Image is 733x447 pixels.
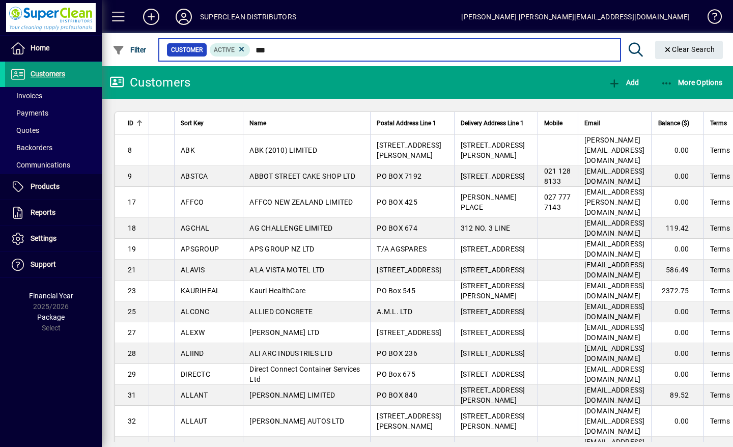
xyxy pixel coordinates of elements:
[584,323,645,342] span: [EMAIL_ADDRESS][DOMAIN_NAME]
[5,122,102,139] a: Quotes
[658,118,689,129] span: Balance ($)
[710,118,727,129] span: Terms
[249,224,332,232] span: AG CHALLENGE LIMITED
[128,118,133,129] span: ID
[377,391,417,399] span: PO BOX 840
[651,385,703,406] td: 89.52
[377,141,441,159] span: [STREET_ADDRESS][PERSON_NAME]
[200,9,296,25] div: SUPERCLEAN DISTRIBUTORS
[584,118,600,129] span: Email
[181,172,208,180] span: ABSTCA
[10,109,48,117] span: Payments
[710,145,730,155] span: Terms
[584,118,645,129] div: Email
[461,266,525,274] span: [STREET_ADDRESS]
[5,200,102,226] a: Reports
[249,146,317,154] span: ABK (2010) LIMITED
[181,370,210,378] span: DIRECTC
[461,328,525,337] span: [STREET_ADDRESS]
[128,224,136,232] span: 18
[31,44,49,52] span: Home
[31,260,56,268] span: Support
[128,328,136,337] span: 27
[128,417,136,425] span: 32
[544,118,572,129] div: Mobile
[181,198,204,206] span: AFFCO
[651,343,703,364] td: 0.00
[210,43,250,57] mat-chip: Activation Status: Active
[181,308,210,316] span: ALCONC
[461,370,525,378] span: [STREET_ADDRESS]
[128,391,136,399] span: 31
[249,245,314,253] span: APS GROUP NZ LTD
[10,92,42,100] span: Invoices
[461,9,690,25] div: [PERSON_NAME] [PERSON_NAME][EMAIL_ADDRESS][DOMAIN_NAME]
[377,172,421,180] span: PO BOX 7192
[10,144,52,152] span: Backorders
[461,118,524,129] span: Delivery Address Line 1
[584,188,645,216] span: [EMAIL_ADDRESS][PERSON_NAME][DOMAIN_NAME]
[31,208,55,216] span: Reports
[10,161,70,169] span: Communications
[5,252,102,277] a: Support
[651,187,703,218] td: 0.00
[584,219,645,237] span: [EMAIL_ADDRESS][DOMAIN_NAME]
[5,174,102,200] a: Products
[651,166,703,187] td: 0.00
[377,245,427,253] span: T/A AGSPARES
[249,349,332,357] span: ALI ARC INDUSTRIES LTD
[710,390,730,400] span: Terms
[710,244,730,254] span: Terms
[249,118,364,129] div: Name
[651,239,703,260] td: 0.00
[128,349,136,357] span: 28
[249,287,305,295] span: Kauri HealthCare
[584,282,645,300] span: [EMAIL_ADDRESS][DOMAIN_NAME]
[461,245,525,253] span: [STREET_ADDRESS]
[10,126,39,134] span: Quotes
[167,8,200,26] button: Profile
[128,245,136,253] span: 19
[608,78,639,87] span: Add
[651,281,703,301] td: 2372.75
[249,266,324,274] span: A'LA VISTA MOTEL LTD
[128,198,136,206] span: 17
[710,416,730,426] span: Terms
[128,172,132,180] span: 9
[128,308,136,316] span: 25
[710,306,730,317] span: Terms
[377,198,417,206] span: PO BOX 425
[710,265,730,275] span: Terms
[249,391,335,399] span: [PERSON_NAME] LIMITED
[5,36,102,61] a: Home
[544,193,571,211] span: 027 777 7143
[661,78,723,87] span: More Options
[710,327,730,338] span: Terms
[31,234,57,242] span: Settings
[710,348,730,358] span: Terms
[544,167,571,185] span: 021 128 8133
[544,118,562,129] span: Mobile
[461,282,525,300] span: [STREET_ADDRESS][PERSON_NAME]
[461,141,525,159] span: [STREET_ADDRESS][PERSON_NAME]
[377,118,436,129] span: Postal Address Line 1
[5,87,102,104] a: Invoices
[700,2,720,35] a: Knowledge Base
[377,370,415,378] span: PO Box 675
[377,224,417,232] span: PO BOX 674
[461,386,525,404] span: [STREET_ADDRESS][PERSON_NAME]
[5,226,102,252] a: Settings
[112,46,147,54] span: Filter
[29,292,73,300] span: Financial Year
[181,287,220,295] span: KAURIHEAL
[135,8,167,26] button: Add
[584,302,645,321] span: [EMAIL_ADDRESS][DOMAIN_NAME]
[181,328,205,337] span: ALEXW
[110,41,149,59] button: Filter
[249,118,266,129] span: Name
[181,245,219,253] span: APSGROUP
[584,136,645,164] span: [PERSON_NAME][EMAIL_ADDRESS][DOMAIN_NAME]
[584,407,645,435] span: [DOMAIN_NAME][EMAIL_ADDRESS][DOMAIN_NAME]
[377,308,412,316] span: A.M.L. LTD
[5,104,102,122] a: Payments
